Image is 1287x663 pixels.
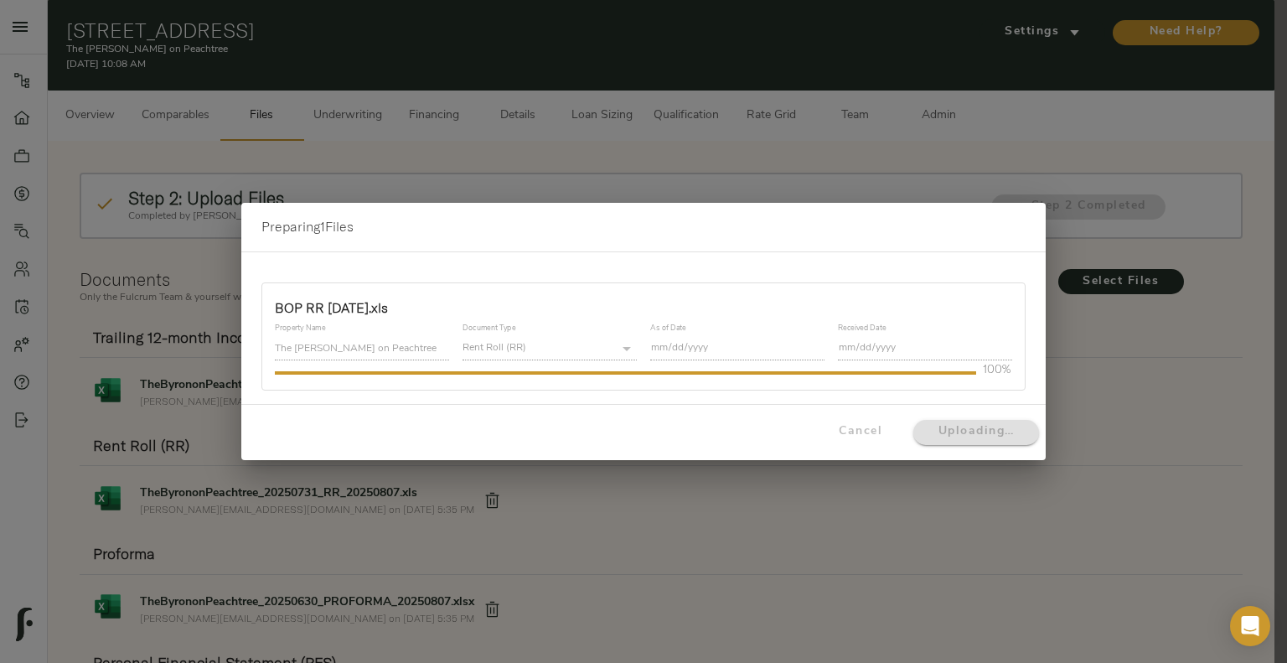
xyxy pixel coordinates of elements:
[275,325,325,333] label: Property Name
[261,216,1026,238] h2: Preparing 1 Files
[463,325,515,333] label: Document Type
[983,360,1012,377] p: 100%
[1230,606,1270,646] div: Open Intercom Messenger
[275,299,388,316] strong: BOP RR [DATE].xls
[838,325,886,333] label: Received Date
[650,325,686,333] label: As of Date
[463,337,637,360] div: Rent Roll (RR)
